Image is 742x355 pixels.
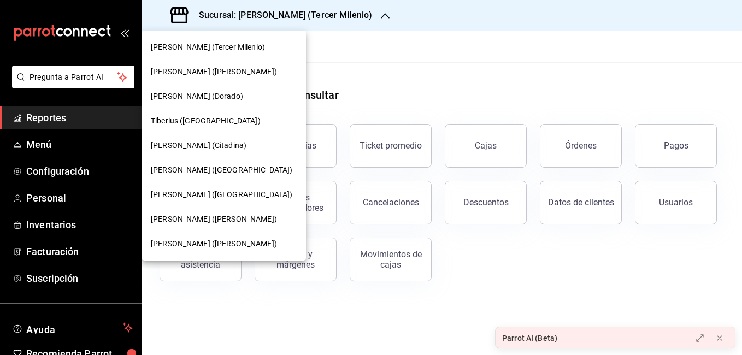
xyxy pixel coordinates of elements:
div: [PERSON_NAME] (Citadina) [142,133,306,158]
span: [PERSON_NAME] (Tercer Milenio) [151,42,265,53]
span: [PERSON_NAME] (Citadina) [151,140,246,151]
div: [PERSON_NAME] ([PERSON_NAME]) [142,232,306,256]
span: [PERSON_NAME] ([PERSON_NAME]) [151,214,277,225]
div: Tiberius ([GEOGRAPHIC_DATA]) [142,109,306,133]
span: [PERSON_NAME] ([PERSON_NAME]) [151,66,277,78]
div: [PERSON_NAME] (Dorado) [142,84,306,109]
div: [PERSON_NAME] (Tercer Milenio) [142,35,306,60]
div: [PERSON_NAME] ([GEOGRAPHIC_DATA]) [142,182,306,207]
span: [PERSON_NAME] ([GEOGRAPHIC_DATA]) [151,164,292,176]
div: [PERSON_NAME] ([PERSON_NAME]) [142,60,306,84]
div: [PERSON_NAME] ([PERSON_NAME]) [142,207,306,232]
div: Parrot AI (Beta) [502,333,557,344]
span: [PERSON_NAME] ([PERSON_NAME]) [151,238,277,250]
span: Tiberius ([GEOGRAPHIC_DATA]) [151,115,261,127]
span: [PERSON_NAME] ([GEOGRAPHIC_DATA]) [151,189,292,200]
span: [PERSON_NAME] (Dorado) [151,91,243,102]
div: [PERSON_NAME] ([GEOGRAPHIC_DATA]) [142,158,306,182]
